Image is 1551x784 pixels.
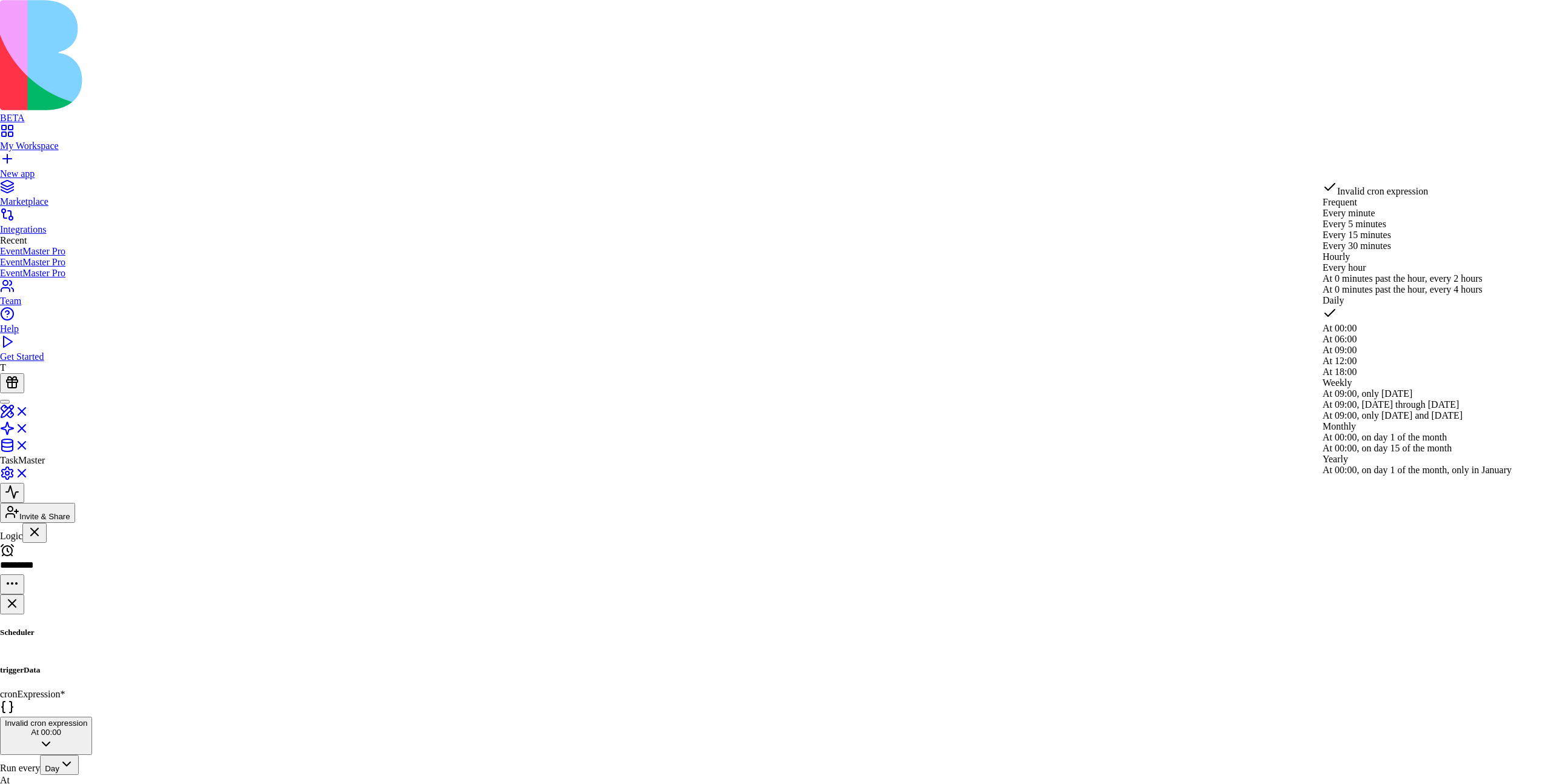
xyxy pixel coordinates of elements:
[1323,197,1512,208] div: Frequent
[1323,295,1512,306] div: Daily
[1323,432,1447,442] span: At 00:00, on day 1 of the month
[1323,345,1357,355] span: At 09:00
[1323,421,1512,432] div: Monthly
[1323,443,1452,453] span: At 00:00, on day 15 of the month
[1323,356,1357,366] span: At 12:00
[1323,410,1463,420] span: At 09:00, only [DATE] and [DATE]
[1323,284,1483,294] span: At 0 minutes past the hour, every 4 hours
[1323,219,1386,229] span: Every 5 minutes
[1323,251,1512,262] div: Hourly
[1323,208,1375,218] span: Every minute
[1323,241,1391,251] span: Every 30 minutes
[1323,399,1459,410] span: At 09:00, [DATE] through [DATE]
[1323,367,1357,377] span: At 18:00
[1323,334,1357,344] span: At 06:00
[1337,186,1428,196] span: Invalid cron expression
[1323,230,1391,240] span: Every 15 minutes
[1323,273,1483,284] span: At 0 minutes past the hour, every 2 hours
[1323,388,1412,399] span: At 09:00, only [DATE]
[1323,465,1512,475] span: At 00:00, on day 1 of the month, only in January
[1323,323,1357,333] span: At 00:00
[1323,377,1512,388] div: Weekly
[1323,262,1366,273] span: Every hour
[1323,454,1512,465] div: Yearly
